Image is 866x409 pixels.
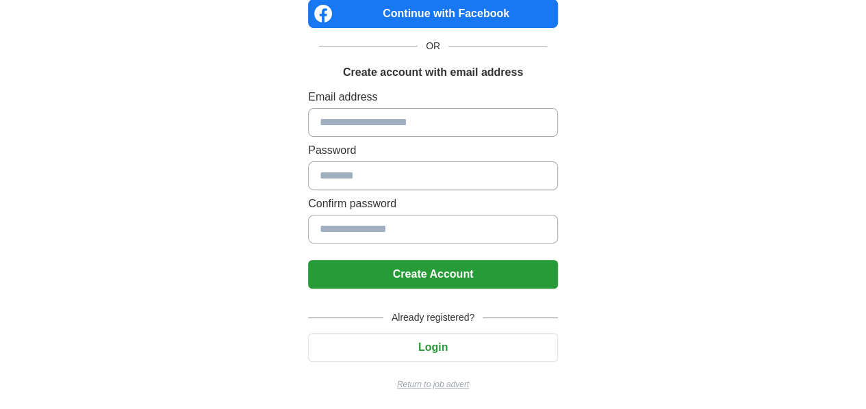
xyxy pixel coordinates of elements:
label: Email address [308,89,558,105]
span: Already registered? [383,311,483,325]
a: Return to job advert [308,378,558,391]
button: Login [308,333,558,362]
button: Create Account [308,260,558,289]
label: Confirm password [308,196,558,212]
a: Login [308,341,558,353]
label: Password [308,142,558,159]
h1: Create account with email address [343,64,523,81]
span: OR [418,39,448,53]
